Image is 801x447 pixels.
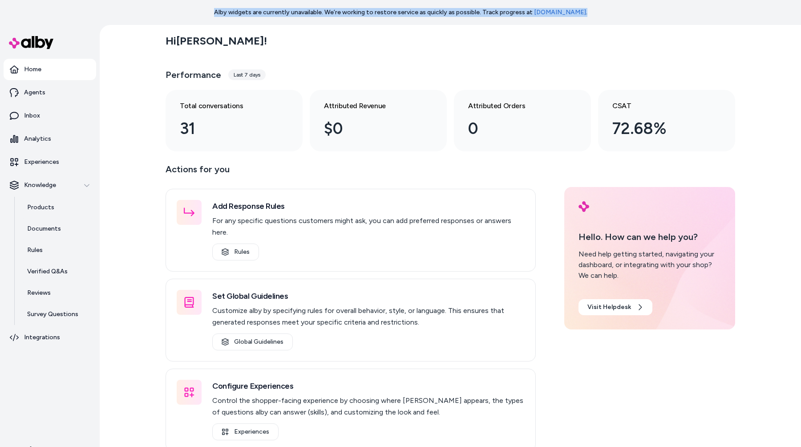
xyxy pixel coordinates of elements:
[18,240,96,261] a: Rules
[18,261,96,282] a: Verified Q&As
[4,105,96,126] a: Inbox
[4,151,96,173] a: Experiences
[228,69,266,80] div: Last 7 days
[212,380,525,392] h3: Configure Experiences
[27,267,68,276] p: Verified Q&As
[27,203,54,212] p: Products
[24,65,41,74] p: Home
[324,101,418,111] h3: Attributed Revenue
[212,305,525,328] p: Customize alby by specifying rules for overall behavior, style, or language. This ensures that ge...
[24,134,51,143] p: Analytics
[468,117,562,141] div: 0
[27,289,51,297] p: Reviews
[9,36,53,49] img: alby Logo
[534,8,586,16] a: [DOMAIN_NAME]
[212,200,525,212] h3: Add Response Rules
[310,90,447,151] a: Attributed Revenue $0
[454,90,591,151] a: Attributed Orders 0
[212,215,525,238] p: For any specific questions customers might ask, you can add preferred responses or answers here.
[18,197,96,218] a: Products
[24,158,59,167] p: Experiences
[166,90,303,151] a: Total conversations 31
[166,162,536,183] p: Actions for you
[4,82,96,103] a: Agents
[212,244,259,260] a: Rules
[578,299,652,315] a: Visit Helpdesk
[18,304,96,325] a: Survey Questions
[27,224,61,233] p: Documents
[212,395,525,418] p: Control the shopper-facing experience by choosing where [PERSON_NAME] appears, the types of quest...
[4,128,96,150] a: Analytics
[212,333,293,350] a: Global Guidelines
[24,111,40,120] p: Inbox
[4,175,96,196] button: Knowledge
[578,249,721,281] div: Need help getting started, navigating your dashboard, or integrating with your shop? We can help.
[578,201,589,212] img: alby Logo
[180,101,274,111] h3: Total conversations
[180,117,274,141] div: 31
[4,327,96,348] a: Integrations
[468,101,562,111] h3: Attributed Orders
[598,90,735,151] a: CSAT 72.68%
[578,230,721,244] p: Hello. How can we help you?
[18,282,96,304] a: Reviews
[24,333,60,342] p: Integrations
[612,117,707,141] div: 72.68%
[324,117,418,141] div: $0
[24,88,45,97] p: Agents
[612,101,707,111] h3: CSAT
[24,181,56,190] p: Knowledge
[18,218,96,240] a: Documents
[212,423,279,440] a: Experiences
[4,59,96,80] a: Home
[27,310,78,319] p: Survey Questions
[166,34,267,48] h2: Hi [PERSON_NAME] !
[166,69,221,81] h3: Performance
[27,246,43,255] p: Rules
[212,290,525,302] h3: Set Global Guidelines
[214,8,587,17] p: Alby widgets are currently unavailable. We’re working to restore service as quickly as possible. ...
